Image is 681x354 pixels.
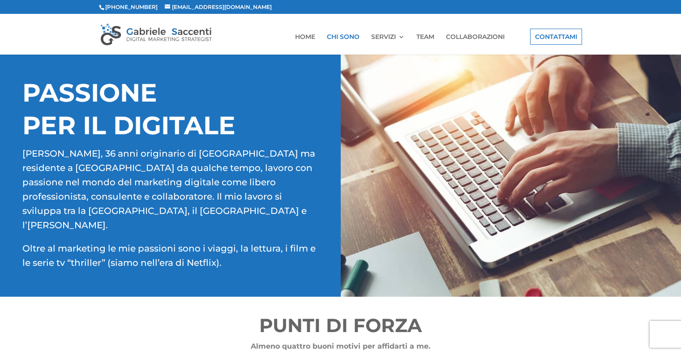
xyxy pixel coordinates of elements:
[371,34,405,55] a: SERVIZI
[101,23,212,45] img: Gabriele Saccenti - Consulente Marketing Digitale
[165,4,272,10] a: [EMAIL_ADDRESS][DOMAIN_NAME]
[530,29,582,45] a: CONTATTAMI
[416,34,434,55] a: TEAM
[327,34,360,55] a: CHI SONO
[251,342,430,350] strong: Almeno quattro buoni motivi per affidarti a me.
[259,314,422,337] span: PUNTI DI FORZA
[446,34,505,55] a: COLLABORAZIONI
[99,4,158,10] span: [PHONE_NUMBER]
[22,77,236,141] span: PASSIONE PER IL DIGITALE
[295,34,315,55] a: HOME
[22,241,318,270] p: Oltre al marketing le mie passioni sono i viaggi, la lettura, i film e le serie tv “thriller” (si...
[22,146,318,241] p: [PERSON_NAME], 36 anni originario di [GEOGRAPHIC_DATA] ma residente a [GEOGRAPHIC_DATA] da qualch...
